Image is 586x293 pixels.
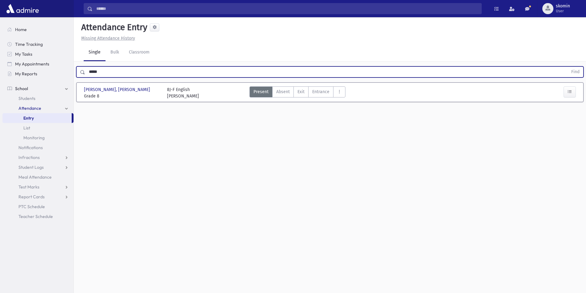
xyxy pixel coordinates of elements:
a: Entry [2,113,72,123]
span: Monitoring [23,135,45,141]
span: Present [253,89,269,95]
span: Infractions [18,155,40,160]
span: School [15,86,28,91]
a: Home [2,25,74,34]
a: List [2,123,74,133]
span: Time Tracking [15,42,43,47]
img: AdmirePro [5,2,40,15]
a: Single [84,44,106,61]
a: My Appointments [2,59,74,69]
div: AttTypes [249,86,345,99]
span: Report Cards [18,194,45,200]
span: Students [18,96,35,101]
span: [PERSON_NAME], [PERSON_NAME] [84,86,151,93]
a: My Tasks [2,49,74,59]
span: My Tasks [15,51,32,57]
a: Classroom [124,44,154,61]
div: 8J-F English [PERSON_NAME] [167,86,199,99]
a: Notifications [2,143,74,152]
a: Bulk [106,44,124,61]
span: Exit [297,89,305,95]
u: Missing Attendance History [81,36,135,41]
span: skomin [556,4,570,9]
a: Report Cards [2,192,74,202]
span: Absent [276,89,290,95]
span: PTC Schedule [18,204,45,209]
a: Missing Attendance History [79,36,135,41]
span: Home [15,27,27,32]
span: Meal Attendance [18,174,52,180]
button: Find [568,67,583,77]
span: My Appointments [15,61,49,67]
a: Meal Attendance [2,172,74,182]
span: User [556,9,570,14]
a: Time Tracking [2,39,74,49]
span: Entry [23,115,34,121]
a: Student Logs [2,162,74,172]
span: Attendance [18,105,41,111]
span: Grade 8 [84,93,161,99]
span: Notifications [18,145,43,150]
a: School [2,84,74,93]
span: My Reports [15,71,37,77]
span: Entrance [312,89,329,95]
a: Attendance [2,103,74,113]
a: Students [2,93,74,103]
a: Monitoring [2,133,74,143]
span: Teacher Schedule [18,214,53,219]
a: Teacher Schedule [2,212,74,221]
span: Student Logs [18,164,44,170]
a: Test Marks [2,182,74,192]
h5: Attendance Entry [79,22,147,33]
a: PTC Schedule [2,202,74,212]
span: Test Marks [18,184,39,190]
a: Infractions [2,152,74,162]
a: My Reports [2,69,74,79]
input: Search [93,3,481,14]
span: List [23,125,30,131]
